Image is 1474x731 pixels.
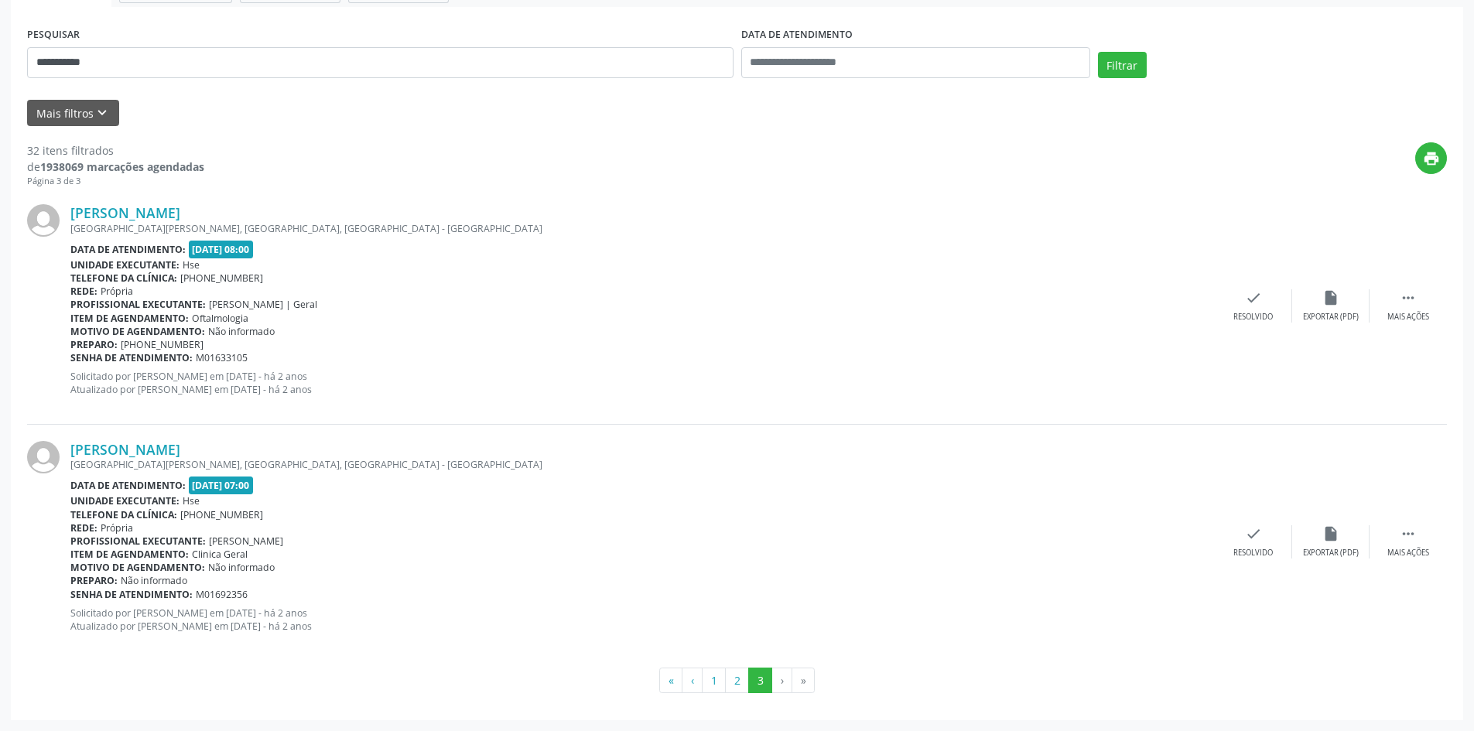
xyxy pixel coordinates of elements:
div: [GEOGRAPHIC_DATA][PERSON_NAME], [GEOGRAPHIC_DATA], [GEOGRAPHIC_DATA] - [GEOGRAPHIC_DATA] [70,458,1215,471]
b: Unidade executante: [70,494,180,507]
b: Profissional executante: [70,535,206,548]
div: Página 3 de 3 [27,175,204,188]
i:  [1400,525,1417,542]
span: [PHONE_NUMBER] [121,338,203,351]
b: Data de atendimento: [70,479,186,492]
span: Hse [183,494,200,507]
b: Unidade executante: [70,258,180,272]
b: Senha de atendimento: [70,351,193,364]
button: Go to previous page [682,668,703,694]
i: check [1245,525,1262,542]
span: Não informado [208,325,275,338]
span: M01633105 [196,351,248,364]
label: DATA DE ATENDIMENTO [741,23,853,47]
button: Mais filtroskeyboard_arrow_down [27,100,119,127]
span: [PERSON_NAME] [209,535,283,548]
p: Solicitado por [PERSON_NAME] em [DATE] - há 2 anos Atualizado por [PERSON_NAME] em [DATE] - há 2 ... [70,606,1215,633]
i: keyboard_arrow_down [94,104,111,121]
a: [PERSON_NAME] [70,441,180,458]
b: Item de agendamento: [70,548,189,561]
b: Telefone da clínica: [70,272,177,285]
div: Exportar (PDF) [1303,548,1359,558]
div: de [27,159,204,175]
b: Motivo de agendamento: [70,325,205,338]
span: [PHONE_NUMBER] [180,508,263,521]
button: print [1415,142,1447,174]
div: Exportar (PDF) [1303,312,1359,323]
button: Go to page 1 [702,668,726,694]
a: [PERSON_NAME] [70,204,180,221]
b: Profissional executante: [70,298,206,311]
span: M01692356 [196,588,248,601]
div: 32 itens filtrados [27,142,204,159]
i: insert_drive_file [1322,289,1339,306]
div: Mais ações [1387,548,1429,558]
b: Preparo: [70,338,118,351]
b: Rede: [70,521,97,535]
img: img [27,441,60,473]
span: [DATE] 08:00 [189,241,254,258]
b: Senha de atendimento: [70,588,193,601]
button: Go to page 2 [725,668,749,694]
p: Solicitado por [PERSON_NAME] em [DATE] - há 2 anos Atualizado por [PERSON_NAME] em [DATE] - há 2 ... [70,370,1215,396]
b: Item de agendamento: [70,312,189,325]
span: [DATE] 07:00 [189,477,254,494]
img: img [27,204,60,237]
button: Go to first page [659,668,682,694]
span: Hse [183,258,200,272]
b: Data de atendimento: [70,243,186,256]
b: Motivo de agendamento: [70,561,205,574]
ul: Pagination [27,668,1447,694]
div: Resolvido [1233,312,1273,323]
b: Telefone da clínica: [70,508,177,521]
span: Não informado [208,561,275,574]
span: Própria [101,521,133,535]
i:  [1400,289,1417,306]
span: Não informado [121,574,187,587]
strong: 1938069 marcações agendadas [40,159,204,174]
button: Filtrar [1098,52,1147,78]
div: [GEOGRAPHIC_DATA][PERSON_NAME], [GEOGRAPHIC_DATA], [GEOGRAPHIC_DATA] - [GEOGRAPHIC_DATA] [70,222,1215,235]
button: Go to page 3 [748,668,772,694]
b: Rede: [70,285,97,298]
i: insert_drive_file [1322,525,1339,542]
i: check [1245,289,1262,306]
span: Oftalmologia [192,312,248,325]
i: print [1423,150,1440,167]
div: Resolvido [1233,548,1273,558]
span: [PERSON_NAME] | Geral [209,298,317,311]
b: Preparo: [70,574,118,587]
span: [PHONE_NUMBER] [180,272,263,285]
div: Mais ações [1387,312,1429,323]
span: Clinica Geral [192,548,248,561]
span: Própria [101,285,133,298]
label: PESQUISAR [27,23,80,47]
